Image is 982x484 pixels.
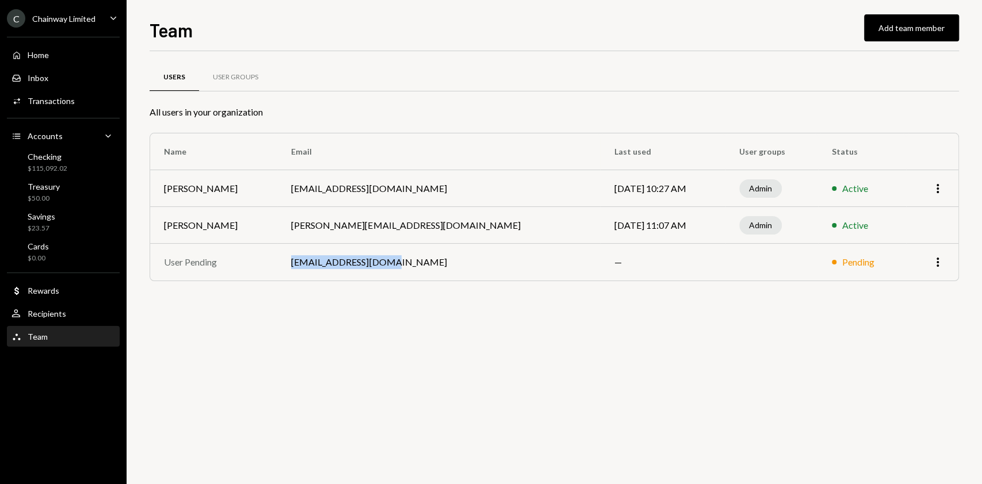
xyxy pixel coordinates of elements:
[739,179,782,198] div: Admin
[600,244,725,281] td: —
[32,14,95,24] div: Chainway Limited
[7,303,120,324] a: Recipients
[7,326,120,347] a: Team
[28,224,55,233] div: $23.57
[7,125,120,146] a: Accounts
[28,131,63,141] div: Accounts
[28,332,48,341] div: Team
[28,50,49,60] div: Home
[213,72,258,82] div: User Groups
[842,255,874,269] div: Pending
[277,244,600,281] td: [EMAIL_ADDRESS][DOMAIN_NAME]
[842,218,868,232] div: Active
[150,133,277,170] th: Name
[7,178,120,206] a: Treasury$50.00
[150,207,277,244] td: [PERSON_NAME]
[7,280,120,301] a: Rewards
[150,63,199,92] a: Users
[163,72,185,82] div: Users
[818,133,906,170] th: Status
[7,148,120,176] a: Checking$115,092.02
[277,207,600,244] td: [PERSON_NAME][EMAIL_ADDRESS][DOMAIN_NAME]
[600,133,725,170] th: Last used
[28,241,49,251] div: Cards
[28,164,67,174] div: $115,092.02
[28,152,67,162] div: Checking
[28,73,48,83] div: Inbox
[600,170,725,207] td: [DATE] 10:27 AM
[7,90,120,111] a: Transactions
[7,238,120,266] a: Cards$0.00
[150,170,277,207] td: [PERSON_NAME]
[277,133,600,170] th: Email
[28,212,55,221] div: Savings
[28,253,49,263] div: $0.00
[199,63,272,92] a: User Groups
[28,309,66,318] div: Recipients
[150,105,959,119] div: All users in your organization
[739,216,782,235] div: Admin
[277,170,600,207] td: [EMAIL_ADDRESS][DOMAIN_NAME]
[7,44,120,65] a: Home
[7,208,120,236] a: Savings$23.57
[28,96,75,106] div: Transactions
[7,9,25,28] div: C
[164,255,263,269] div: User Pending
[28,182,60,191] div: Treasury
[28,286,59,295] div: Rewards
[600,207,725,244] td: [DATE] 11:07 AM
[725,133,818,170] th: User groups
[7,67,120,88] a: Inbox
[150,18,193,41] h1: Team
[864,14,959,41] button: Add team member
[28,194,60,203] div: $50.00
[842,182,868,195] div: Active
